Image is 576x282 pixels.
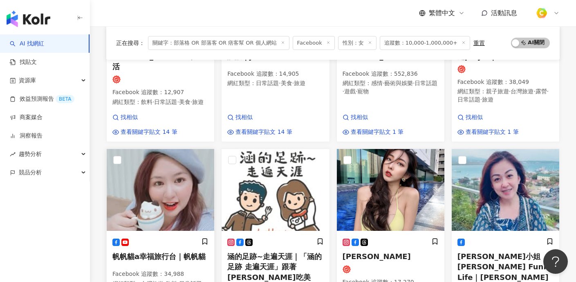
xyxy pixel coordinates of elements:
[19,145,42,163] span: 趨勢分析
[191,99,192,105] span: ·
[429,9,455,18] span: 繁體中文
[384,80,413,86] span: 藝術與娛樂
[152,99,154,105] span: ·
[10,151,16,157] span: rise
[121,113,138,122] span: 找相似
[10,58,37,66] a: 找貼文
[10,113,43,122] a: 商案媒合
[112,270,208,278] p: Facebook 追蹤數 ： 34,988
[141,99,152,105] span: 飲料
[112,41,203,70] span: Leona fun life｜[PERSON_NAME]。樂生活
[279,80,280,86] span: ·
[10,95,74,103] a: 效益預測報告BETA
[10,40,44,48] a: searchAI 找網紅
[227,128,292,136] a: 查看關鍵字貼文 14 筆
[413,80,415,86] span: ·
[107,149,214,231] img: KOL Avatar
[344,88,356,95] span: 遊戲
[536,88,547,95] span: 露營
[371,80,383,86] span: 感情
[351,113,368,122] span: 找相似
[343,128,404,136] a: 查看關鍵字貼文 1 筆
[351,128,404,136] span: 查看關鍵字貼文 1 筆
[543,249,568,274] iframe: Help Scout Beacon - Open
[547,88,549,95] span: ·
[457,41,552,60] span: 晨晨[PERSON_NAME]一起play！｜chenandchao
[227,70,323,78] p: Facebook 追蹤數 ： 14,905
[227,79,323,88] p: 網紅類型 ：
[112,252,206,261] span: 帆帆貓a幸福旅行台｜帆帆貓
[343,41,411,60] span: DenKa｜[PERSON_NAME]
[192,99,204,105] span: 旅遊
[457,96,480,103] span: 日常話題
[415,80,437,86] span: 日常話題
[116,40,145,46] span: 正在搜尋 ：
[227,41,318,60] span: [PERSON_NAME]小姐說說話｜jas1638
[337,149,444,231] img: KOL Avatar
[466,113,483,122] span: 找相似
[293,36,335,50] span: Facebook
[281,80,292,86] span: 美食
[343,113,404,122] a: 找相似
[112,128,177,136] a: 查看關鍵字貼文 14 筆
[121,128,177,136] span: 查看關鍵字貼文 14 筆
[222,149,329,231] img: KOL Avatar
[343,79,439,95] p: 網紅類型 ：
[343,70,439,78] p: Facebook 追蹤數 ： 552,836
[338,36,377,50] span: 性別：女
[256,80,279,86] span: 日常話題
[457,78,554,86] p: Facebook 追蹤數 ： 38,049
[177,99,179,105] span: ·
[452,149,559,231] img: KOL Avatar
[466,128,519,136] span: 查看關鍵字貼文 1 筆
[383,80,384,86] span: ·
[343,252,411,261] span: [PERSON_NAME]
[112,113,177,122] a: 找相似
[227,113,292,122] a: 找相似
[292,80,294,86] span: ·
[179,99,191,105] span: 美食
[19,71,36,90] span: 資源庫
[509,88,511,95] span: ·
[491,9,517,17] span: 活動訊息
[533,88,535,95] span: ·
[357,88,369,95] span: 寵物
[356,88,357,95] span: ·
[486,88,509,95] span: 親子旅遊
[534,5,549,21] img: %E6%96%B9%E5%BD%A2%E7%B4%94.png
[343,88,344,95] span: ·
[482,96,493,103] span: 旅遊
[511,88,533,95] span: 台灣旅遊
[457,128,519,136] a: 查看關鍵字貼文 1 筆
[7,11,50,27] img: logo
[154,99,177,105] span: 日常話題
[10,132,43,140] a: 洞察報告
[457,88,554,104] p: 網紅類型 ：
[235,113,253,122] span: 找相似
[19,163,42,182] span: 競品分析
[380,36,470,50] span: 追蹤數：10,000-1,000,000+
[294,80,305,86] span: 旅遊
[148,36,289,50] span: 關鍵字：部落格 OR 部落客 OR 痞客幫 OR 個人網站
[457,113,519,122] a: 找相似
[473,40,485,46] div: 重置
[112,98,208,106] p: 網紅類型 ：
[112,88,208,97] p: Facebook 追蹤數 ： 12,907
[235,128,292,136] span: 查看關鍵字貼文 14 筆
[480,96,482,103] span: ·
